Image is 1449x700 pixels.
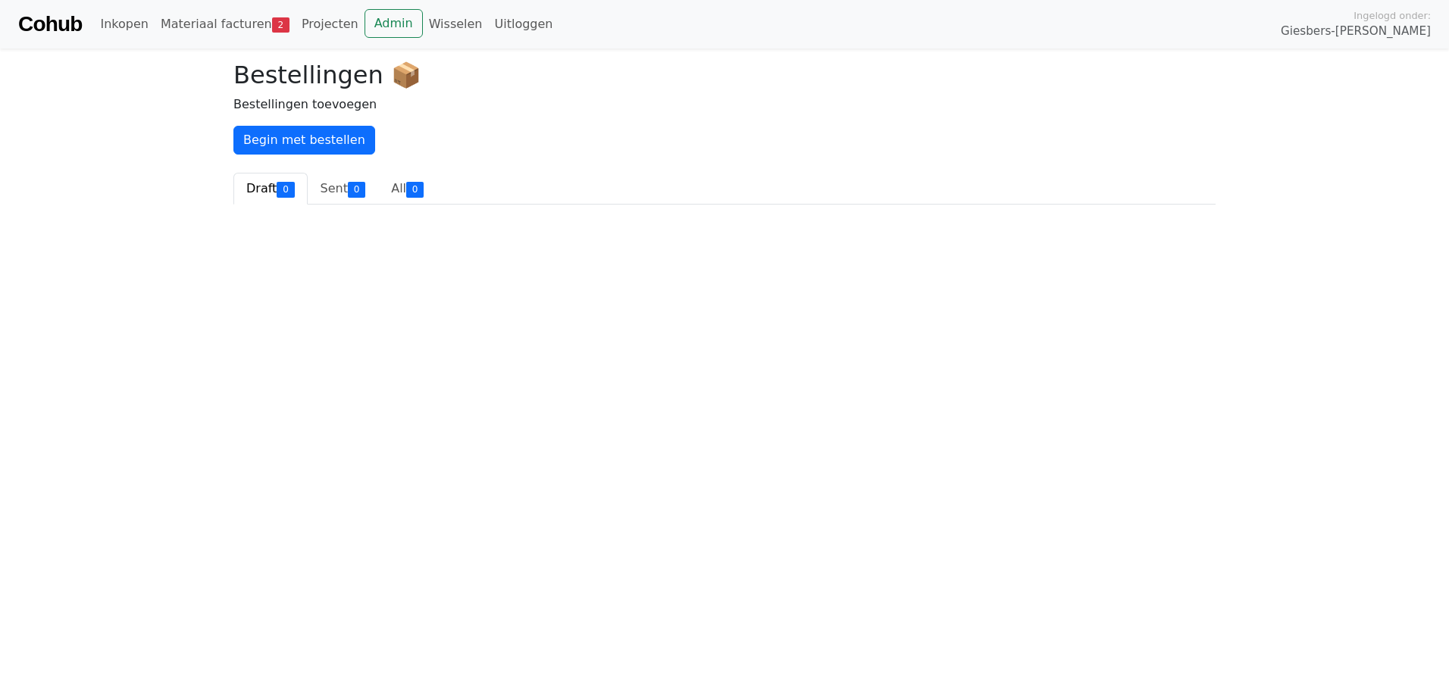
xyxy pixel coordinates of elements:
a: Begin met bestellen [233,126,375,155]
a: Uitloggen [489,9,559,39]
a: Projecten [296,9,365,39]
a: Cohub [18,6,82,42]
a: Admin [365,9,423,38]
div: 0 [348,182,365,197]
span: 2 [272,17,289,33]
div: 0 [277,182,294,197]
div: 0 [406,182,424,197]
a: Inkopen [94,9,154,39]
p: Bestellingen toevoegen [233,95,1216,114]
a: Wisselen [423,9,489,39]
a: Sent0 [308,173,379,205]
a: All0 [378,173,437,205]
span: Giesbers-[PERSON_NAME] [1281,23,1431,40]
span: Ingelogd onder: [1354,8,1431,23]
h2: Bestellingen 📦 [233,61,1216,89]
a: Materiaal facturen2 [155,9,296,39]
a: Draft0 [233,173,308,205]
